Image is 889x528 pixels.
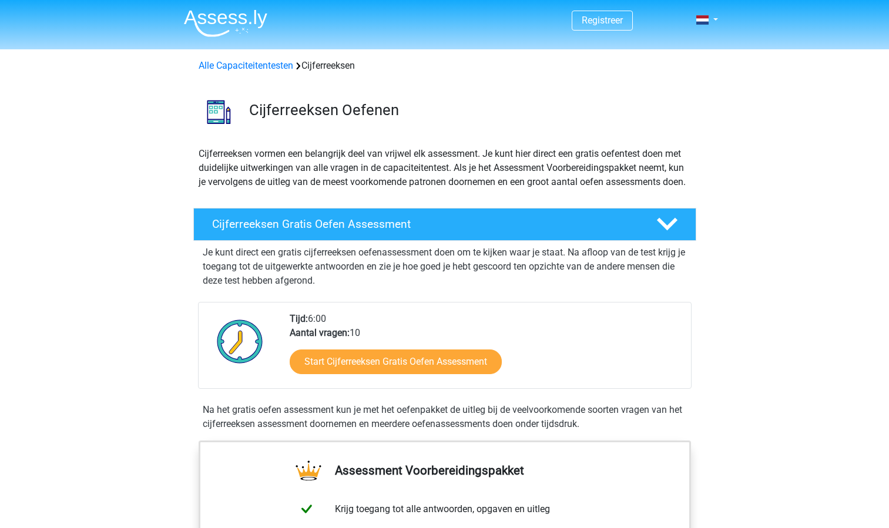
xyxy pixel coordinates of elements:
img: cijferreeksen [194,87,244,137]
img: Assessly [184,9,267,37]
a: Alle Capaciteitentesten [199,60,293,71]
img: Klok [210,312,270,371]
b: Tijd: [290,313,308,324]
div: 6:00 10 [281,312,690,388]
h4: Cijferreeksen Gratis Oefen Assessment [212,217,638,231]
p: Cijferreeksen vormen een belangrijk deel van vrijwel elk assessment. Je kunt hier direct een grat... [199,147,691,189]
div: Na het gratis oefen assessment kun je met het oefenpakket de uitleg bij de veelvoorkomende soorte... [198,403,692,431]
a: Registreer [582,15,623,26]
div: Cijferreeksen [194,59,696,73]
b: Aantal vragen: [290,327,350,338]
p: Je kunt direct een gratis cijferreeksen oefenassessment doen om te kijken waar je staat. Na afloo... [203,245,687,288]
h3: Cijferreeksen Oefenen [249,101,687,119]
a: Cijferreeksen Gratis Oefen Assessment [189,208,701,241]
a: Start Cijferreeksen Gratis Oefen Assessment [290,349,502,374]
